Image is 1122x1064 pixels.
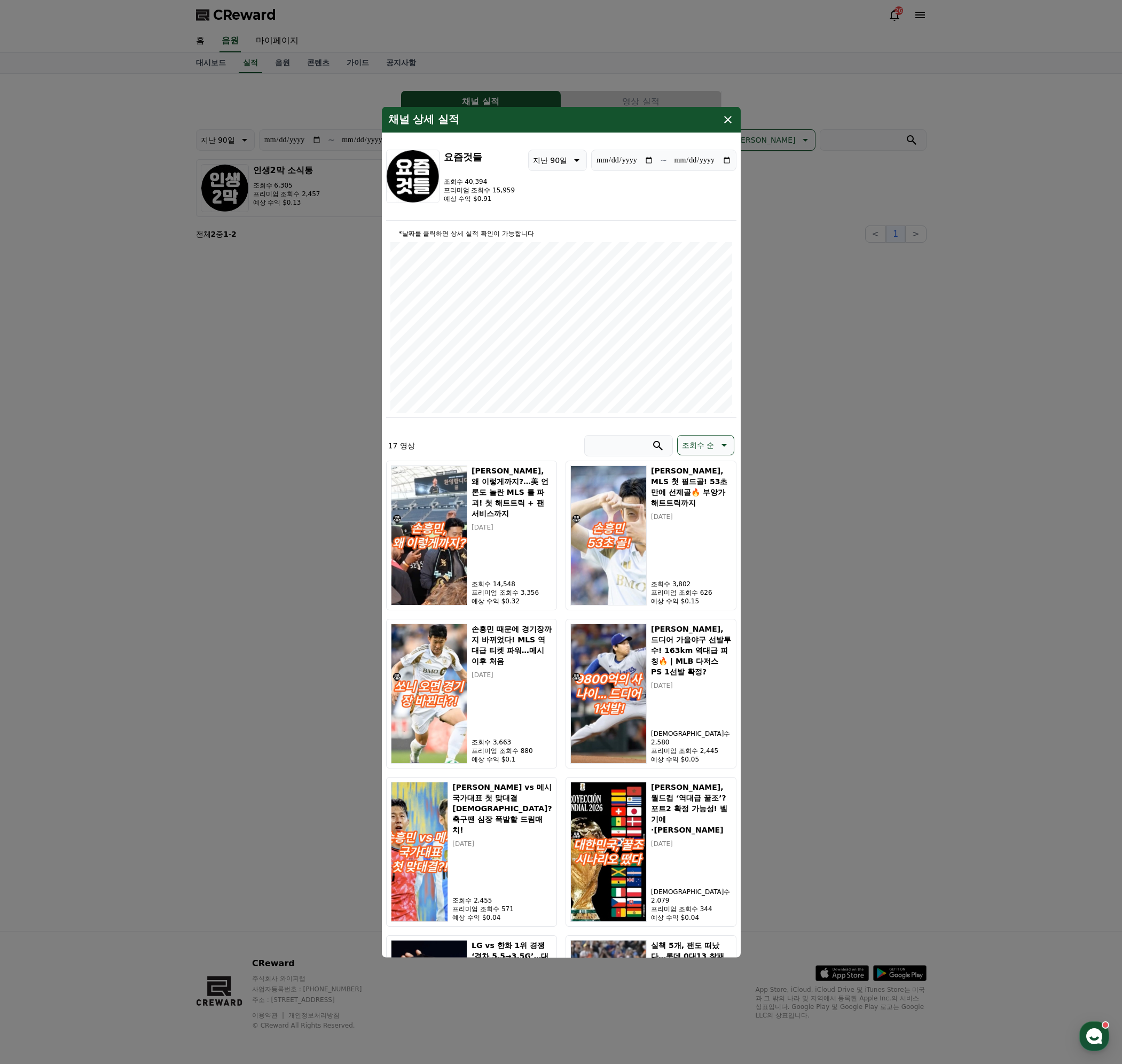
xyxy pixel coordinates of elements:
p: 프리미엄 조회수 344 [651,904,731,913]
h5: [PERSON_NAME], 월드컵 ‘역대급 꿀조’? 포트2 확정 가능성! 벨기에·[PERSON_NAME] [651,781,731,835]
h5: LG vs 한화 1위 경쟁 ‘격차 5.5→3.5G’…대전 3연전 승자는? [472,939,552,972]
h4: 채널 상세 실적 [388,113,460,126]
p: *날짜를 클릭하면 상세 실적 확인이 가능합니다 [390,229,732,237]
img: 손흥민 때문에 경기장까지 바뀌었다! MLS 역대급 티켓 파워…메시 이후 처음 [391,623,468,763]
button: 홍명보호, 월드컵 ‘역대급 꿀조’? 포트2 확정 가능성! 벨기에·파나마·카보베르데 시나리오 [PERSON_NAME], 월드컵 ‘역대급 꿀조’? 포트2 확정 가능성! 벨기에·[... [566,776,736,926]
h5: [PERSON_NAME], 드디어 가을야구 선발투수! 163km 역대급 피칭🔥 | MLB 다저스 PS 1선발 확정? [651,623,731,677]
h5: [PERSON_NAME], MLS 첫 필드골! 53초 만에 선제골🔥 부앙가 해트트릭까지 [651,465,731,508]
p: 조회수 3,663 [472,737,552,746]
h5: [PERSON_NAME] vs 메시 국가대표 첫 맞대결 [DEMOGRAPHIC_DATA]? 축구팬 심장 폭발할 드림매치! [452,781,552,835]
p: [DATE] [472,670,552,679]
div: modal [382,106,741,958]
button: 손흥민, MLS 첫 필드골! 53초 만에 선제골🔥 부앙가 해트트릭까지 [PERSON_NAME], MLS 첫 필드골! 53초 만에 선제골🔥 부앙가 해트트릭까지 [DATE] 조회... [566,460,736,610]
img: 손흥민, 왜 이렇게까지?…美 언론도 놀란 MLS 틀 파괴! 첫 해트트릭 + 팬 서비스까지 [391,465,468,605]
p: [DATE] [452,839,552,848]
button: 오타니 쇼헤이, 드디어 가을야구 선발투수! 163km 역대급 피칭🔥 | MLB 다저스 PS 1선발 확정? [PERSON_NAME], 드디어 가을야구 선발투수! 163km 역대... [566,618,736,768]
p: 프리미엄 조회수 880 [472,746,552,755]
p: 예상 수익 $0.15 [651,596,731,605]
p: 조회수 14,548 [472,579,552,588]
p: 조회수 40,394 [444,177,515,185]
h5: [PERSON_NAME], 왜 이렇게까지?…美 언론도 놀란 MLS 틀 파괴! 첫 해트트릭 + 팬 서비스까지 [472,465,552,518]
p: 프리미엄 조회수 3,356 [472,588,552,596]
p: 프리미엄 조회수 571 [452,904,552,913]
p: [DATE] [651,512,731,521]
p: 조회수 순 [682,437,714,452]
p: 예상 수익 $0.32 [472,596,552,605]
img: 손흥민 vs 메시 국가대표 첫 맞대결 성사? 축구팬 심장 폭발할 드림매치! [391,781,449,921]
p: 예상 수익 $0.04 [452,913,552,921]
p: 예상 수익 $0.1 [472,755,552,763]
span: Messages [89,355,120,364]
img: 손흥민, MLS 첫 필드골! 53초 만에 선제골🔥 부앙가 해트트릭까지 [570,465,647,605]
button: 손흥민, 왜 이렇게까지?…美 언론도 놀란 MLS 틀 파괴! 첫 해트트릭 + 팬 서비스까지 [PERSON_NAME], 왜 이렇게까지?…美 언론도 놀란 MLS 틀 파괴! 첫 해트... [386,460,557,610]
p: 예상 수익 $0.04 [651,913,731,921]
span: Home [27,355,46,363]
p: [DATE] [651,839,731,848]
img: 홍명보호, 월드컵 ‘역대급 꿀조’? 포트2 확정 가능성! 벨기에·파나마·카보베르데 시나리오 [570,781,647,921]
p: 조회수 2,455 [452,896,552,904]
p: 프리미엄 조회수 2,445 [651,746,731,755]
a: Home [3,339,70,366]
button: 조회수 순 [677,434,734,455]
a: Settings [138,339,205,366]
h3: 요즘것들 [444,149,515,164]
p: 예상 수익 $0.91 [444,194,515,203]
p: 예상 수익 $0.05 [651,755,731,763]
p: ~ [660,153,667,166]
p: 17 영상 [388,440,415,451]
p: [DEMOGRAPHIC_DATA]수 2,580 [651,729,731,746]
img: 오타니 쇼헤이, 드디어 가을야구 선발투수! 163km 역대급 피칭🔥 | MLB 다저스 PS 1선발 확정? [570,623,647,763]
button: 손흥민 vs 메시 국가대표 첫 맞대결 성사? 축구팬 심장 폭발할 드림매치! [PERSON_NAME] vs 메시 국가대표 첫 맞대결 [DEMOGRAPHIC_DATA]? 축구팬 ... [386,776,557,926]
p: 지난 90일 [533,152,567,167]
h5: 실책 5개, 팬도 떠났다…롯데 0대13 참패 후 ‘긴급 야간 훈련’! PS 희망 흔들 [651,939,731,982]
p: [DATE] [651,681,731,689]
p: 조회수 3,802 [651,579,731,588]
a: Messages [70,339,138,366]
button: 지난 90일 [528,149,587,170]
p: 프리미엄 조회수 626 [651,588,731,596]
p: [DATE] [472,523,552,531]
span: Settings [158,355,184,363]
p: 프리미엄 조회수 15,959 [444,185,515,194]
p: [DEMOGRAPHIC_DATA]수 2,079 [651,887,731,904]
h5: 손흥민 때문에 경기장까지 바뀌었다! MLS 역대급 티켓 파워…메시 이후 처음 [472,623,552,666]
button: 손흥민 때문에 경기장까지 바뀌었다! MLS 역대급 티켓 파워…메시 이후 처음 손흥민 때문에 경기장까지 바뀌었다! MLS 역대급 티켓 파워…메시 이후 처음 [DATE] 조회수 ... [386,618,557,768]
img: 요즘것들 [386,149,440,203]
